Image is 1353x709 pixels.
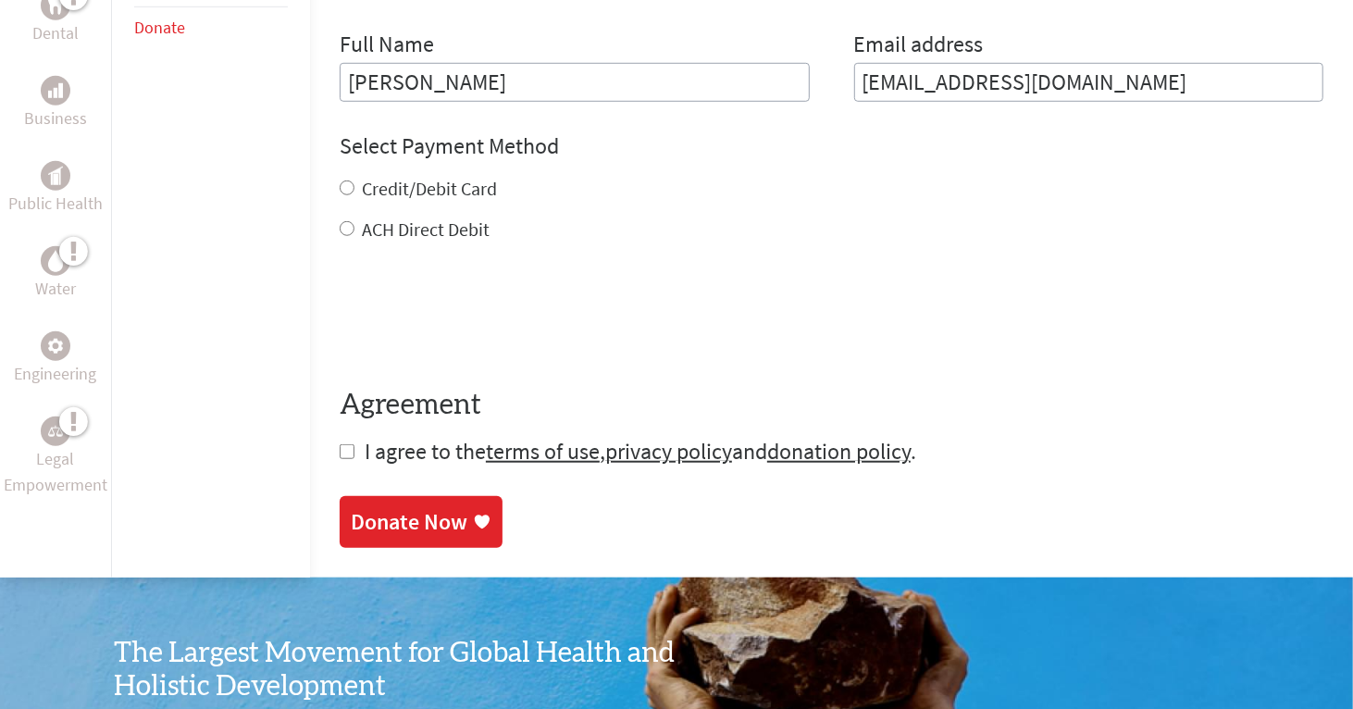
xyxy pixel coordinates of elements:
div: Donate Now [351,507,467,537]
label: ACH Direct Debit [362,218,490,241]
label: Email address [854,30,984,63]
h4: Select Payment Method [340,131,1323,161]
div: Engineering [41,331,70,361]
iframe: reCAPTCHA [340,280,621,352]
div: Water [41,246,70,276]
a: WaterWater [35,246,76,302]
p: Business [24,106,87,131]
a: privacy policy [605,437,732,466]
span: I agree to the , and . [365,437,916,466]
div: Business [41,76,70,106]
img: Water [48,251,63,272]
a: BusinessBusiness [24,76,87,131]
a: Legal EmpowermentLegal Empowerment [4,417,107,498]
img: Engineering [48,339,63,354]
p: Dental [32,20,79,46]
p: Engineering [15,361,97,387]
p: Legal Empowerment [4,446,107,498]
li: Donate [134,7,288,48]
img: Business [48,83,63,98]
div: Legal Empowerment [41,417,70,446]
a: EngineeringEngineering [15,331,97,387]
label: Credit/Debit Card [362,177,497,200]
a: terms of use [486,437,600,466]
img: Legal Empowerment [48,426,63,437]
img: Public Health [48,167,63,185]
a: Public HealthPublic Health [8,161,103,217]
p: Public Health [8,191,103,217]
h4: Agreement [340,389,1323,422]
label: Full Name [340,30,434,63]
p: Water [35,276,76,302]
input: Your Email [854,63,1324,102]
a: donation policy [767,437,911,466]
div: Public Health [41,161,70,191]
input: Enter Full Name [340,63,810,102]
a: Donate Now [340,496,503,548]
a: Donate [134,17,185,38]
h3: The Largest Movement for Global Health and Holistic Development [114,637,676,703]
